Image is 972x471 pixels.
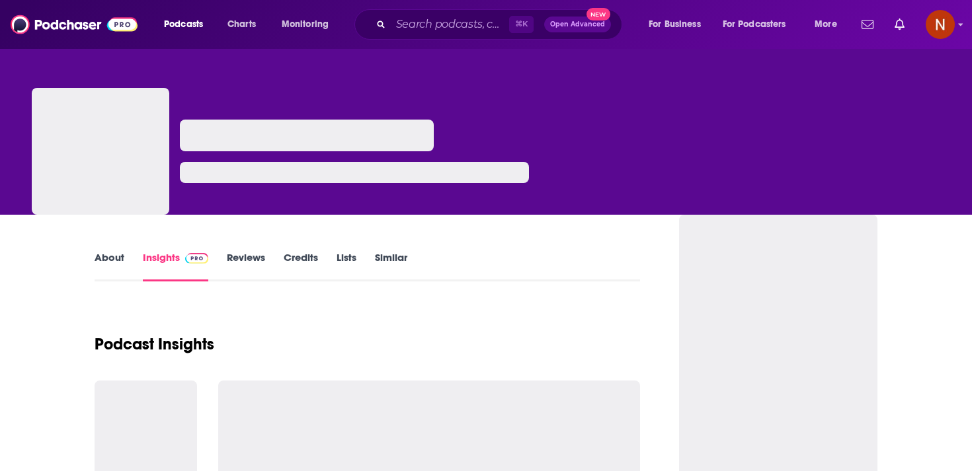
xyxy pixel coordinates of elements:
span: Charts [227,15,256,34]
a: InsightsPodchaser Pro [143,251,208,281]
button: open menu [272,14,346,35]
a: Similar [375,251,407,281]
button: open menu [639,14,717,35]
button: Show profile menu [926,10,955,39]
img: Podchaser - Follow, Share and Rate Podcasts [11,12,138,37]
a: Lists [337,251,356,281]
a: Reviews [227,251,265,281]
button: open menu [714,14,805,35]
button: open menu [155,14,220,35]
span: New [587,8,610,20]
span: Podcasts [164,15,203,34]
span: For Business [649,15,701,34]
div: Search podcasts, credits, & more... [367,9,635,40]
img: User Profile [926,10,955,39]
img: Podchaser Pro [185,253,208,264]
a: Charts [219,14,264,35]
span: Open Advanced [550,21,605,28]
h1: Podcast Insights [95,334,214,354]
a: Credits [284,251,318,281]
input: Search podcasts, credits, & more... [391,14,509,35]
span: Monitoring [282,15,329,34]
span: For Podcasters [723,15,786,34]
span: Logged in as AdelNBM [926,10,955,39]
a: About [95,251,124,281]
a: Show notifications dropdown [856,13,879,36]
button: Open AdvancedNew [544,17,611,32]
button: open menu [805,14,854,35]
span: More [815,15,837,34]
a: Show notifications dropdown [889,13,910,36]
span: ⌘ K [509,16,534,33]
